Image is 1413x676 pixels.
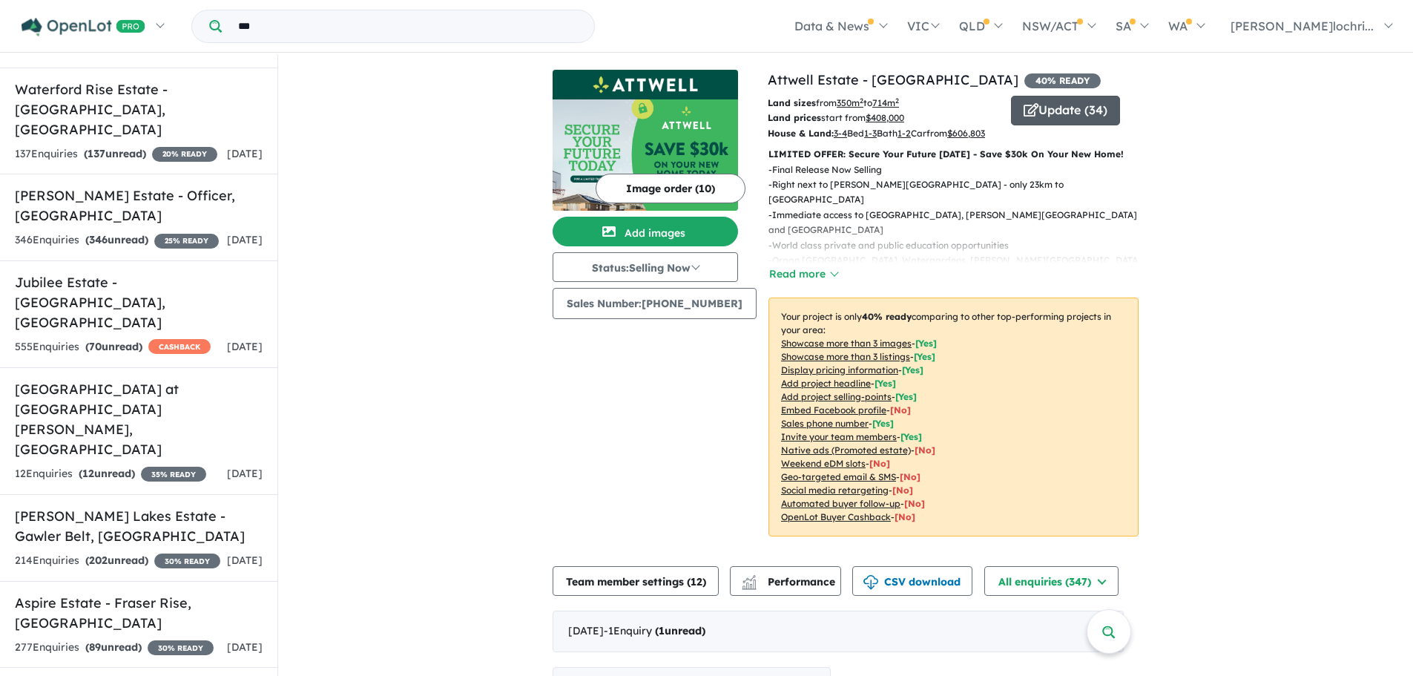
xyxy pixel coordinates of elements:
[89,233,108,246] span: 346
[947,128,985,139] u: $ 606,803
[227,340,263,353] span: [DATE]
[890,404,911,416] span: [ No ]
[15,232,219,249] div: 346 Enquir ies
[85,340,142,353] strong: ( unread)
[742,580,757,589] img: bar-chart.svg
[860,96,863,105] sup: 2
[1024,73,1101,88] span: 40 % READY
[154,234,219,249] span: 25 % READY
[852,566,972,596] button: CSV download
[225,10,591,42] input: Try estate name, suburb, builder or developer
[869,458,890,469] span: [No]
[227,640,263,654] span: [DATE]
[691,575,702,588] span: 12
[837,97,863,108] u: 350 m
[781,404,886,416] u: Embed Facebook profile
[553,99,738,211] img: Attwell Estate - Deanside
[875,378,896,389] span: [ Yes ]
[768,208,1150,238] p: - Immediate access to [GEOGRAPHIC_DATA], [PERSON_NAME][GEOGRAPHIC_DATA] and [GEOGRAPHIC_DATA]
[781,431,897,442] u: Invite your team members
[902,364,923,375] span: [ Yes ]
[781,458,866,469] u: Weekend eDM slots
[768,147,1139,162] p: LIMITED OFFER: Secure Your Future [DATE] - Save $30k On Your New Home!
[768,253,1150,283] p: - Organ [GEOGRAPHIC_DATA], Watergardens, [PERSON_NAME][GEOGRAPHIC_DATA] and [GEOGRAPHIC_DATA] nearby
[15,338,211,356] div: 555 Enquir ies
[768,71,1018,88] a: Attwell Estate - [GEOGRAPHIC_DATA]
[768,128,834,139] b: House & Land:
[768,238,1150,253] p: - World class private and public education opportunities
[148,640,214,655] span: 30 % READY
[89,640,101,654] span: 89
[15,145,217,163] div: 137 Enquir ies
[768,177,1150,208] p: - Right next to [PERSON_NAME][GEOGRAPHIC_DATA] - only 23km to [GEOGRAPHIC_DATA]
[744,575,835,588] span: Performance
[89,554,108,567] span: 202
[141,467,206,482] span: 35 % READY
[904,498,925,509] span: [No]
[85,554,148,567] strong: ( unread)
[15,639,214,657] div: 277 Enquir ies
[862,311,912,322] b: 40 % ready
[984,566,1119,596] button: All enquiries (347)
[553,611,1124,652] div: [DATE]
[89,340,102,353] span: 70
[781,485,889,496] u: Social media retargeting
[872,97,899,108] u: 714 m
[768,112,821,123] b: Land prices
[781,511,891,522] u: OpenLot Buyer Cashback
[22,18,145,36] img: Openlot PRO Logo White
[781,498,900,509] u: Automated buyer follow-up
[781,378,871,389] u: Add project headline
[915,444,935,456] span: [No]
[914,351,935,362] span: [ Yes ]
[768,97,816,108] b: Land sizes
[227,554,263,567] span: [DATE]
[15,379,263,459] h5: [GEOGRAPHIC_DATA] at [GEOGRAPHIC_DATA][PERSON_NAME] , [GEOGRAPHIC_DATA]
[768,298,1139,536] p: Your project is only comparing to other top-performing projects in your area: - - - - - - - - - -...
[559,76,732,93] img: Attwell Estate - Deanside Logo
[781,351,910,362] u: Showcase more than 3 listings
[15,79,263,140] h5: Waterford Rise Estate - [GEOGRAPHIC_DATA] , [GEOGRAPHIC_DATA]
[79,467,135,480] strong: ( unread)
[915,338,937,349] span: [ Yes ]
[895,96,899,105] sup: 2
[604,624,705,637] span: - 1 Enquir y
[659,624,665,637] span: 1
[85,640,142,654] strong: ( unread)
[781,338,912,349] u: Showcase more than 3 images
[863,97,899,108] span: to
[892,485,913,496] span: [No]
[834,128,847,139] u: 3-4
[742,575,756,583] img: line-chart.svg
[152,147,217,162] span: 20 % READY
[768,126,1000,141] p: Bed Bath Car from
[15,272,263,332] h5: Jubilee Estate - [GEOGRAPHIC_DATA] , [GEOGRAPHIC_DATA]
[768,266,838,283] button: Read more
[768,96,1000,111] p: from
[227,233,263,246] span: [DATE]
[866,112,904,123] u: $ 408,000
[895,511,915,522] span: [No]
[730,566,841,596] button: Performance
[863,575,878,590] img: download icon
[15,186,263,226] h5: [PERSON_NAME] Estate - Officer , [GEOGRAPHIC_DATA]
[227,467,263,480] span: [DATE]
[781,444,911,456] u: Native ads (Promoted estate)
[781,471,896,482] u: Geo-targeted email & SMS
[15,506,263,546] h5: [PERSON_NAME] Lakes Estate - Gawler Belt , [GEOGRAPHIC_DATA]
[553,566,719,596] button: Team member settings (12)
[900,471,920,482] span: [No]
[154,554,220,568] span: 30 % READY
[1011,96,1120,125] button: Update (34)
[900,431,922,442] span: [ Yes ]
[872,418,894,429] span: [ Yes ]
[553,217,738,246] button: Add images
[84,147,146,160] strong: ( unread)
[781,418,869,429] u: Sales phone number
[82,467,94,480] span: 12
[781,391,892,402] u: Add project selling-points
[15,465,206,483] div: 12 Enquir ies
[596,174,745,203] button: Image order (10)
[553,252,738,282] button: Status:Selling Now
[895,391,917,402] span: [ Yes ]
